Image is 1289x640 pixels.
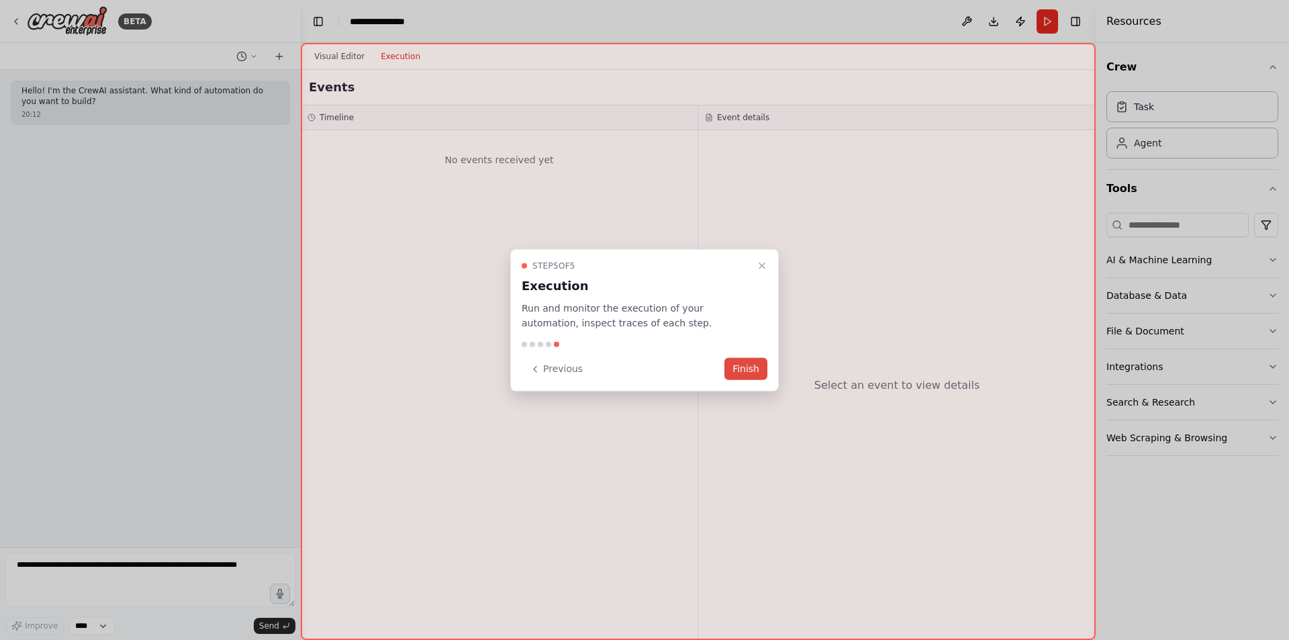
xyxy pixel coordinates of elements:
h3: Execution [522,276,751,295]
button: Close walkthrough [754,257,770,273]
button: Finish [724,358,767,380]
button: Previous [522,358,591,380]
span: Step 5 of 5 [532,260,575,271]
p: Run and monitor the execution of your automation, inspect traces of each step. [522,300,751,331]
button: Hide left sidebar [309,12,328,31]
